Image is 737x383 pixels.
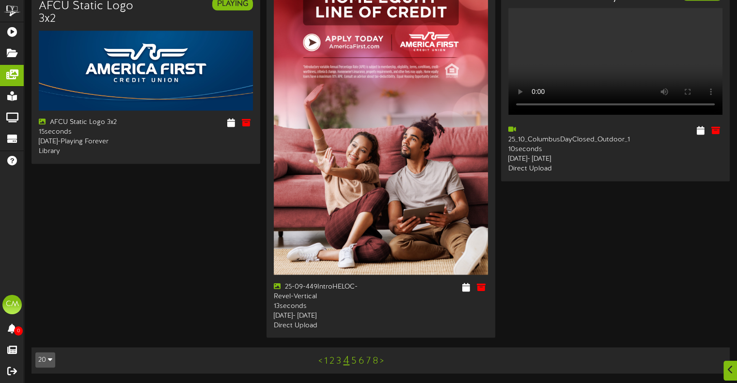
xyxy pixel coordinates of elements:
[359,355,364,366] a: 6
[336,355,341,366] a: 3
[274,311,374,321] div: [DATE] - [DATE]
[508,125,608,145] div: 25_10_ColumbusDayClosed_Outdoor_1
[373,355,378,366] a: 8
[508,8,722,115] video: Your browser does not support HTML5 video.
[343,354,349,367] a: 4
[39,118,139,127] div: AFCU Static Logo 3x2
[2,295,22,314] div: CM
[329,355,334,366] a: 2
[39,147,139,156] div: Library
[39,137,139,147] div: [DATE] - Playing Forever
[274,301,374,311] div: 13 seconds
[274,321,374,330] div: Direct Upload
[318,355,322,366] a: <
[508,164,608,174] div: Direct Upload
[508,154,608,164] div: [DATE] - [DATE]
[39,127,139,137] div: 15 seconds
[274,282,374,301] div: 25-09-449IntroHELOC-Revel-Vertical
[35,352,55,368] button: 20
[39,31,253,111] img: 7836c1fd-174e-4429-82d8-d8b3fb1261b5logotakeover3x21.jpg
[351,355,357,366] a: 5
[508,145,608,154] div: 10 seconds
[380,355,384,366] a: >
[324,355,328,366] a: 1
[366,355,371,366] a: 7
[14,326,23,336] span: 0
